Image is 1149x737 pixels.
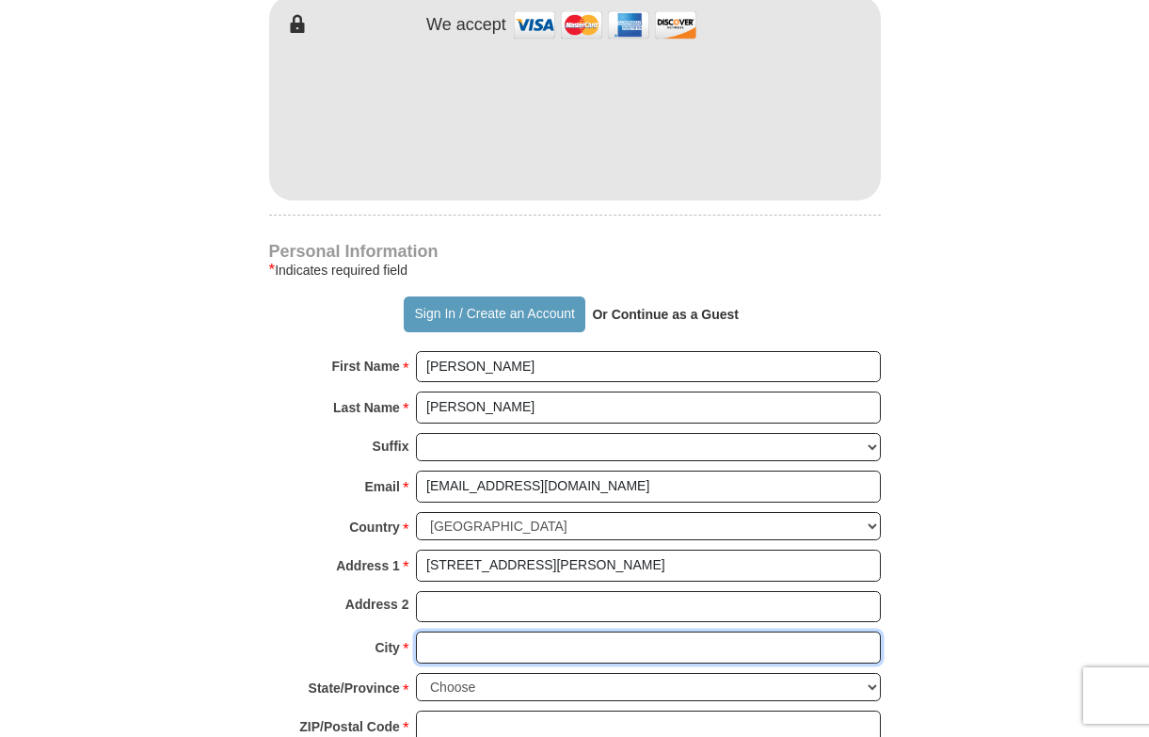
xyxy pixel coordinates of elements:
[375,634,399,661] strong: City
[336,553,400,579] strong: Address 1
[349,514,400,540] strong: Country
[269,259,881,281] div: Indicates required field
[373,433,409,459] strong: Suffix
[365,473,400,500] strong: Email
[511,5,699,45] img: credit cards accepted
[332,353,400,379] strong: First Name
[345,591,409,617] strong: Address 2
[592,307,739,322] strong: Or Continue as a Guest
[269,244,881,259] h4: Personal Information
[426,15,506,36] h4: We accept
[333,394,400,421] strong: Last Name
[309,675,400,701] strong: State/Province
[404,296,585,332] button: Sign In / Create an Account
